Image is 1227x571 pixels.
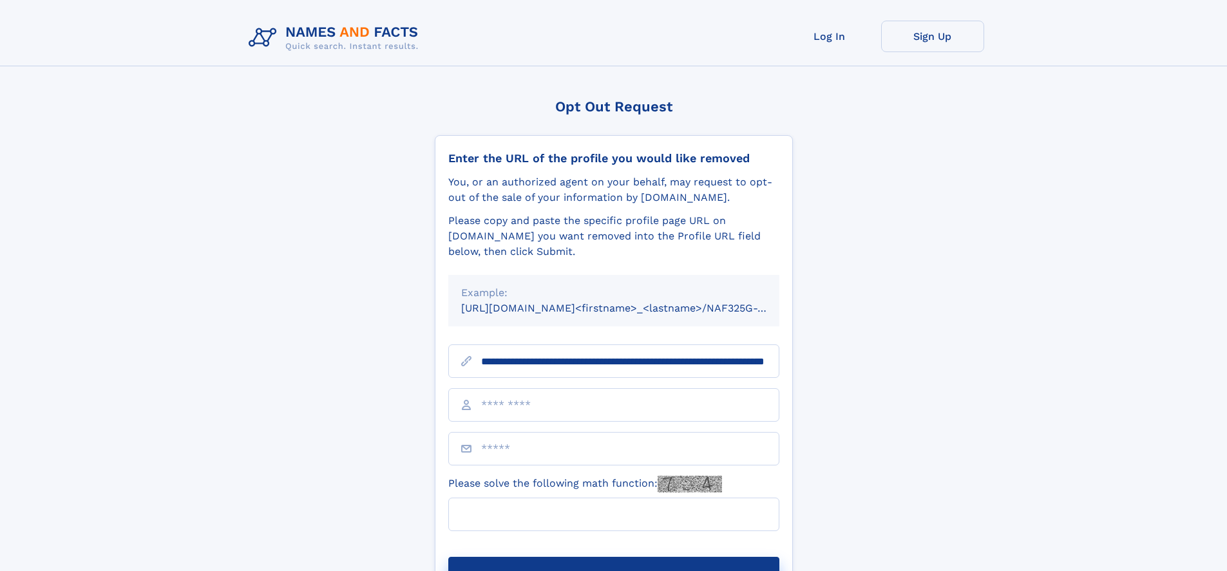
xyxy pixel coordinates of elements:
[461,302,804,314] small: [URL][DOMAIN_NAME]<firstname>_<lastname>/NAF325G-xxxxxxxx
[448,151,779,165] div: Enter the URL of the profile you would like removed
[461,285,766,301] div: Example:
[448,174,779,205] div: You, or an authorized agent on your behalf, may request to opt-out of the sale of your informatio...
[778,21,881,52] a: Log In
[435,98,793,115] div: Opt Out Request
[448,476,722,492] label: Please solve the following math function:
[243,21,429,55] img: Logo Names and Facts
[881,21,984,52] a: Sign Up
[448,213,779,259] div: Please copy and paste the specific profile page URL on [DOMAIN_NAME] you want removed into the Pr...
